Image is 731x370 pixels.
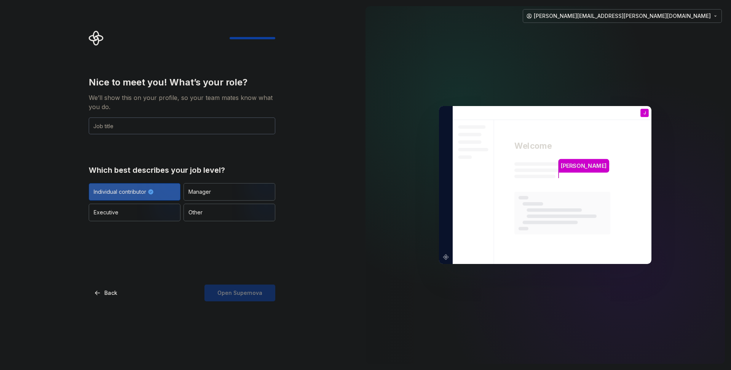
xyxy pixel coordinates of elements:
div: Nice to meet you! What’s your role? [89,76,275,88]
span: [PERSON_NAME][EMAIL_ADDRESS][PERSON_NAME][DOMAIN_NAME] [534,12,711,20]
div: Manager [188,188,211,196]
div: We’ll show this on your profile, so your team mates know what you do. [89,93,275,111]
input: Job title [89,117,275,134]
p: [PERSON_NAME] [561,162,607,170]
div: Executive [94,209,118,216]
div: Other [188,209,203,216]
button: [PERSON_NAME][EMAIL_ADDRESS][PERSON_NAME][DOMAIN_NAME] [523,9,722,23]
div: Which best describes your job level? [89,165,275,175]
p: J [643,111,646,115]
button: Back [89,285,124,301]
div: Individual contributor [94,188,146,196]
span: Back [104,289,117,297]
p: Welcome [514,140,552,151]
svg: Supernova Logo [89,31,104,46]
